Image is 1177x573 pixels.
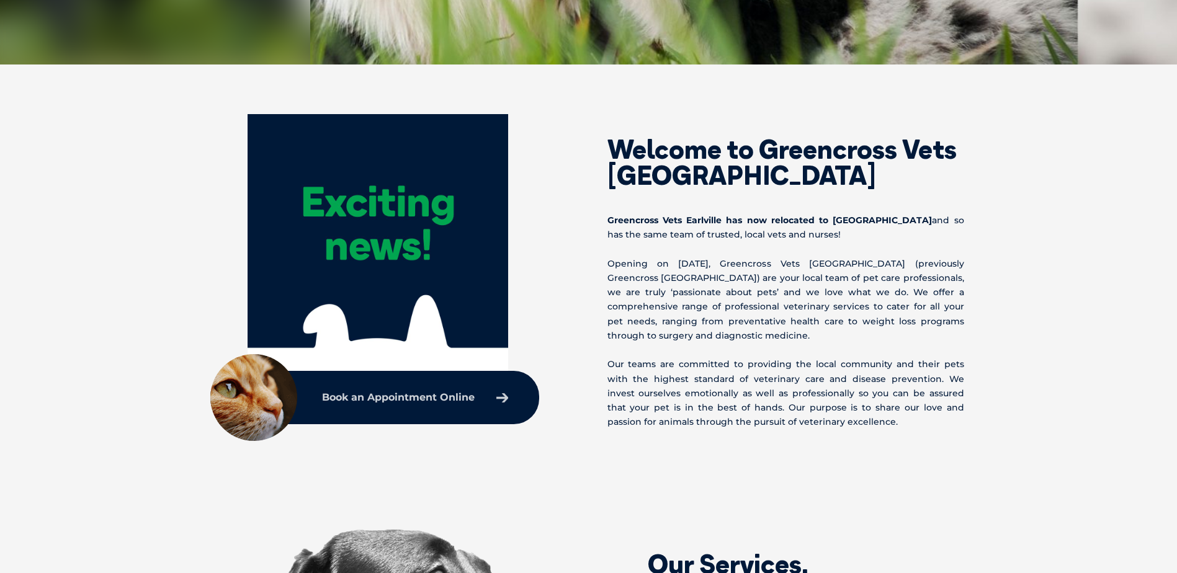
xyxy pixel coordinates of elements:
[322,393,475,402] p: Book an Appointment Online
[607,213,964,242] p: and so has the same team of trusted, local vets and nurses!
[607,257,964,343] p: Opening on [DATE], Greencross Vets [GEOGRAPHIC_DATA] (previously Greencross [GEOGRAPHIC_DATA]) ar...
[607,357,964,429] p: Our teams are committed to providing the local community and their pets with the highest standard...
[607,136,964,189] h2: Welcome to Greencross Vets [GEOGRAPHIC_DATA]
[607,215,933,226] b: Greencross Vets Earlville has now relocated to [GEOGRAPHIC_DATA]
[316,386,514,409] a: Book an Appointment Online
